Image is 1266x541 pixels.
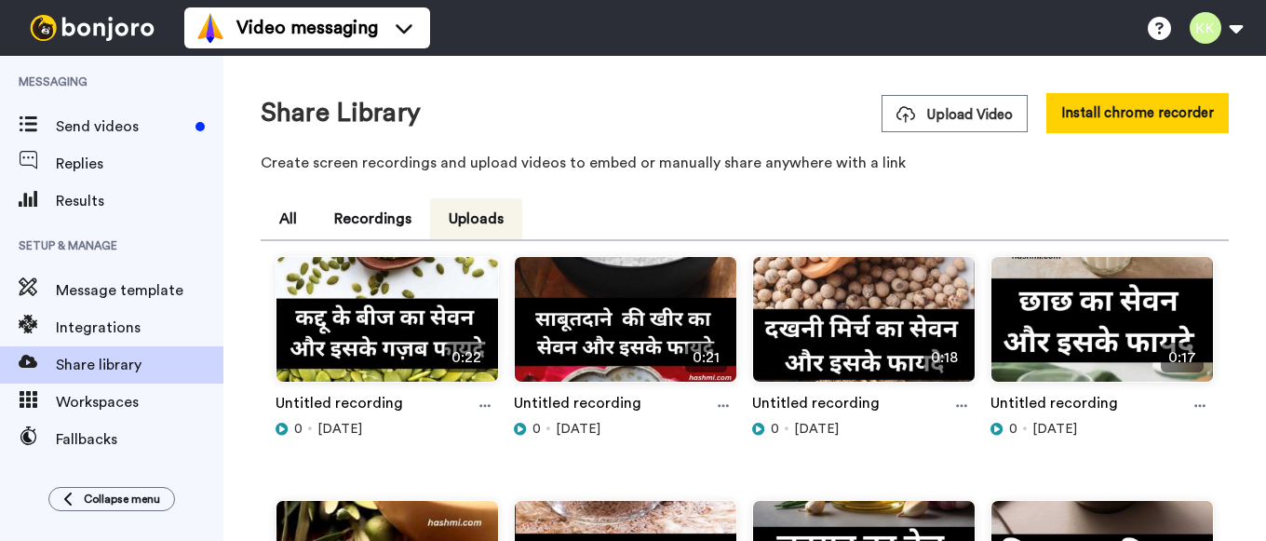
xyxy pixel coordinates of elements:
[514,420,737,439] div: [DATE]
[752,392,880,420] a: Untitled recording
[1161,343,1204,372] span: 0:17
[532,420,541,439] span: 0
[1009,420,1017,439] span: 0
[56,279,223,302] span: Message template
[56,391,223,413] span: Workspaces
[444,343,489,372] span: 0:22
[294,420,303,439] span: 0
[753,257,975,398] img: c8c84444-9e0f-4cc9-b10a-c81744e7f340_thumbnail_source_1758112758.jpg
[990,392,1118,420] a: Untitled recording
[56,354,223,376] span: Share library
[923,343,965,372] span: 0:18
[991,257,1213,398] img: ff04d73e-488d-4d7a-bde8-18da25fdaaf2_thumbnail_source_1758084313.jpg
[771,420,779,439] span: 0
[56,190,223,212] span: Results
[276,420,499,439] div: [DATE]
[261,198,316,239] button: All
[514,392,641,420] a: Untitled recording
[276,392,403,420] a: Untitled recording
[896,105,1013,125] span: Upload Video
[22,15,162,41] img: bj-logo-header-white.svg
[261,99,421,128] h1: Share Library
[515,257,736,398] img: 8ce7b467-6b7a-4978-8b57-6ffad1111f0d_thumbnail_source_1758168201.jpg
[685,343,727,372] span: 0:21
[882,95,1028,132] button: Upload Video
[56,153,223,175] span: Replies
[316,198,430,239] button: Recordings
[990,420,1214,439] div: [DATE]
[84,492,160,507] span: Collapse menu
[56,317,223,339] span: Integrations
[236,15,378,41] span: Video messaging
[56,428,223,451] span: Fallbacks
[56,115,188,138] span: Send videos
[48,487,175,511] button: Collapse menu
[195,13,225,43] img: vm-color.svg
[1046,93,1229,133] button: Install chrome recorder
[261,152,1229,174] p: Create screen recordings and upload videos to embed or manually share anywhere with a link
[430,198,522,239] button: Uploads
[752,420,976,439] div: [DATE]
[276,257,498,398] img: 4d924564-1dfd-42e6-96aa-fa5615d9e0af_thumbnail_source_1758192569.jpg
